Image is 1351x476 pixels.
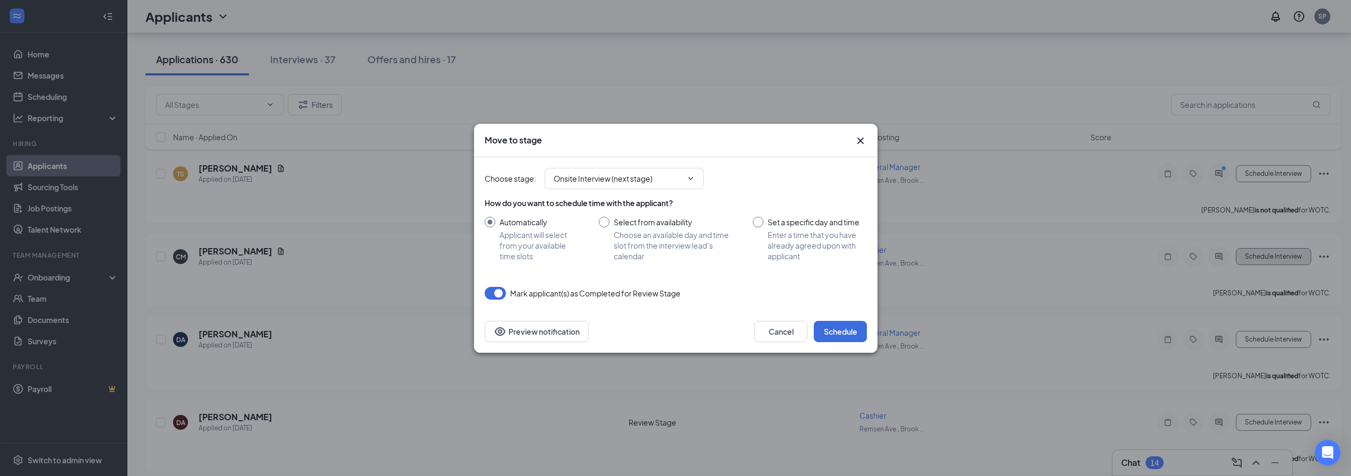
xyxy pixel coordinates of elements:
h3: Move to stage [485,134,542,146]
svg: Eye [494,325,506,338]
svg: Cross [854,134,867,147]
span: Mark applicant(s) as Completed for Review Stage [510,287,681,300]
button: Close [854,134,867,147]
button: Schedule [814,321,867,342]
button: Cancel [754,321,807,342]
button: Preview notificationEye [485,321,589,342]
div: Open Intercom Messenger [1315,440,1340,465]
span: Choose stage : [485,173,536,184]
svg: ChevronDown [686,174,695,183]
div: How do you want to schedule time with the applicant? [485,198,867,208]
